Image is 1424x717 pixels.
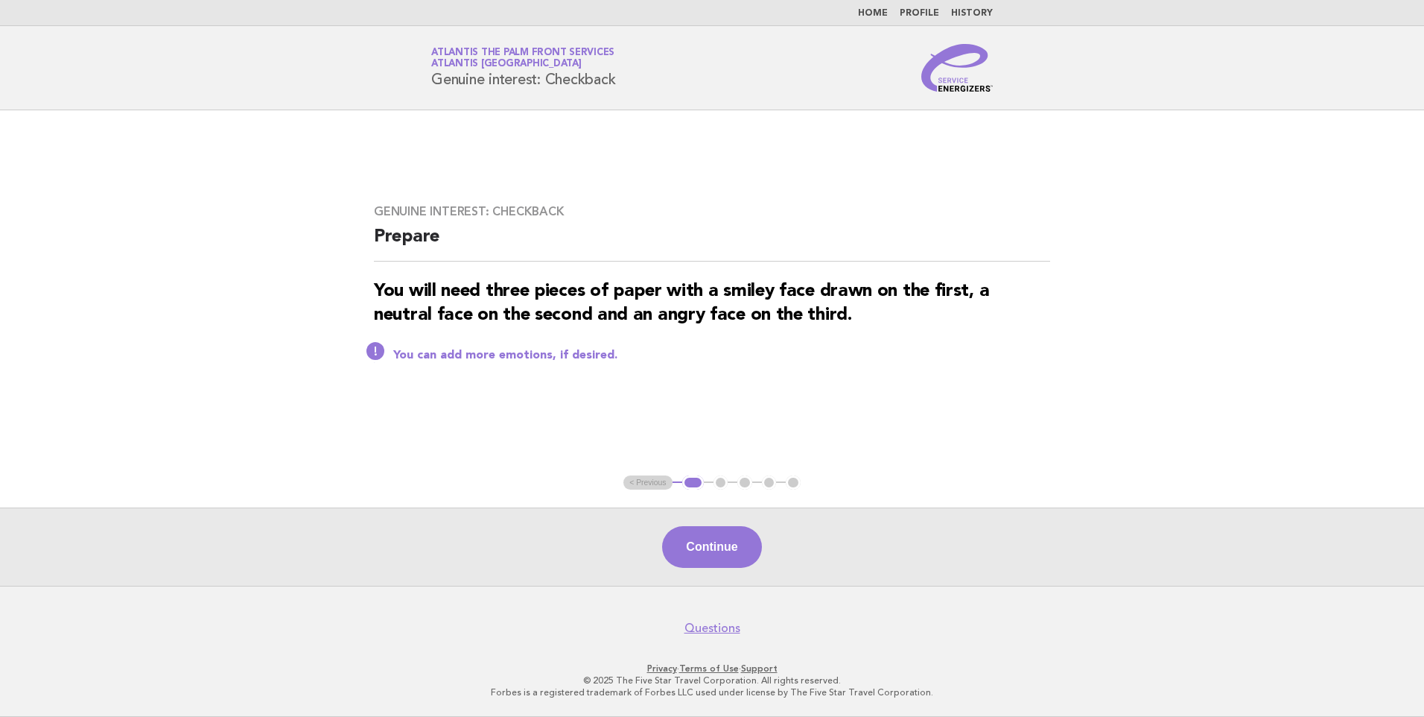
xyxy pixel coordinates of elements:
[374,282,989,324] strong: You will need three pieces of paper with a smiley face drawn on the first, a neutral face on the ...
[256,686,1168,698] p: Forbes is a registered trademark of Forbes LLC used under license by The Five Star Travel Corpora...
[684,621,740,636] a: Questions
[741,663,778,674] a: Support
[431,48,614,69] a: Atlantis The Palm Front ServicesAtlantis [GEOGRAPHIC_DATA]
[393,348,1050,363] p: You can add more emotions, if desired.
[951,9,993,18] a: History
[374,225,1050,262] h2: Prepare
[858,9,888,18] a: Home
[662,526,761,568] button: Continue
[256,663,1168,675] p: · ·
[374,204,1050,219] h3: Genuine interest: Checkback
[431,48,615,87] h1: Genuine interest: Checkback
[647,663,677,674] a: Privacy
[431,60,582,69] span: Atlantis [GEOGRAPHIC_DATA]
[921,44,993,92] img: Service Energizers
[679,663,739,674] a: Terms of Use
[682,476,704,490] button: 1
[900,9,939,18] a: Profile
[256,675,1168,686] p: © 2025 The Five Star Travel Corporation. All rights reserved.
